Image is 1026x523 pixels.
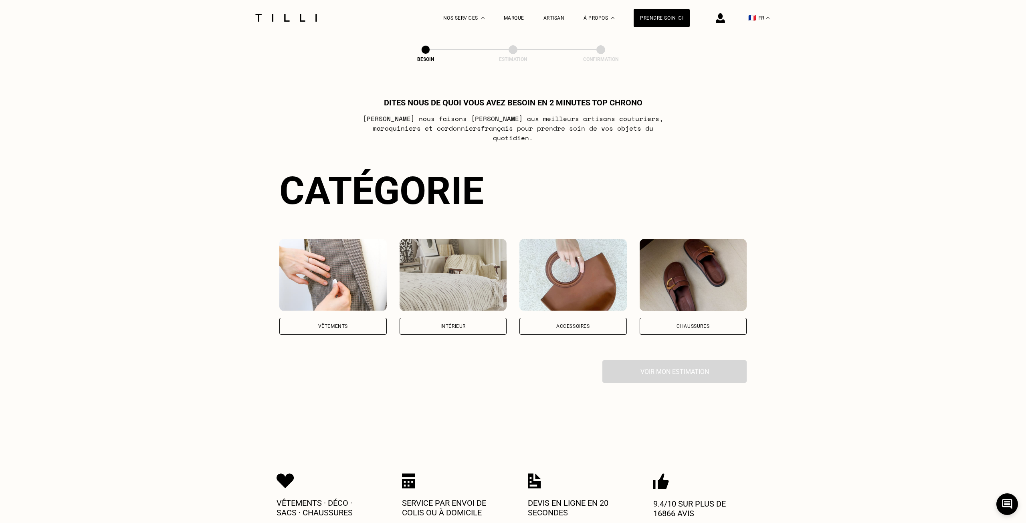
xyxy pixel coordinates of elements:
[318,324,348,329] div: Vêtements
[677,324,709,329] div: Chaussures
[634,9,690,27] a: Prendre soin ici
[402,473,415,489] img: Icon
[279,168,747,213] div: Catégorie
[640,239,747,311] img: Chaussures
[653,473,669,489] img: Icon
[279,239,387,311] img: Vêtements
[748,14,756,22] span: 🇫🇷
[386,57,466,62] div: Besoin
[528,473,541,489] img: Icon
[561,57,641,62] div: Confirmation
[252,14,320,22] img: Logo du service de couturière Tilli
[766,17,769,19] img: menu déroulant
[440,324,466,329] div: Intérieur
[716,13,725,23] img: icône connexion
[481,17,485,19] img: Menu déroulant
[653,499,749,518] p: 9.4/10 sur plus de 16866 avis
[543,15,565,21] a: Artisan
[504,15,524,21] a: Marque
[400,239,507,311] img: Intérieur
[528,498,624,517] p: Devis en ligne en 20 secondes
[277,498,373,517] p: Vêtements · Déco · Sacs · Chaussures
[384,98,642,107] h1: Dites nous de quoi vous avez besoin en 2 minutes top chrono
[611,17,614,19] img: Menu déroulant à propos
[277,473,294,489] img: Icon
[354,114,672,143] p: [PERSON_NAME] nous faisons [PERSON_NAME] aux meilleurs artisans couturiers , maroquiniers et cord...
[402,498,498,517] p: Service par envoi de colis ou à domicile
[473,57,553,62] div: Estimation
[556,324,590,329] div: Accessoires
[519,239,627,311] img: Accessoires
